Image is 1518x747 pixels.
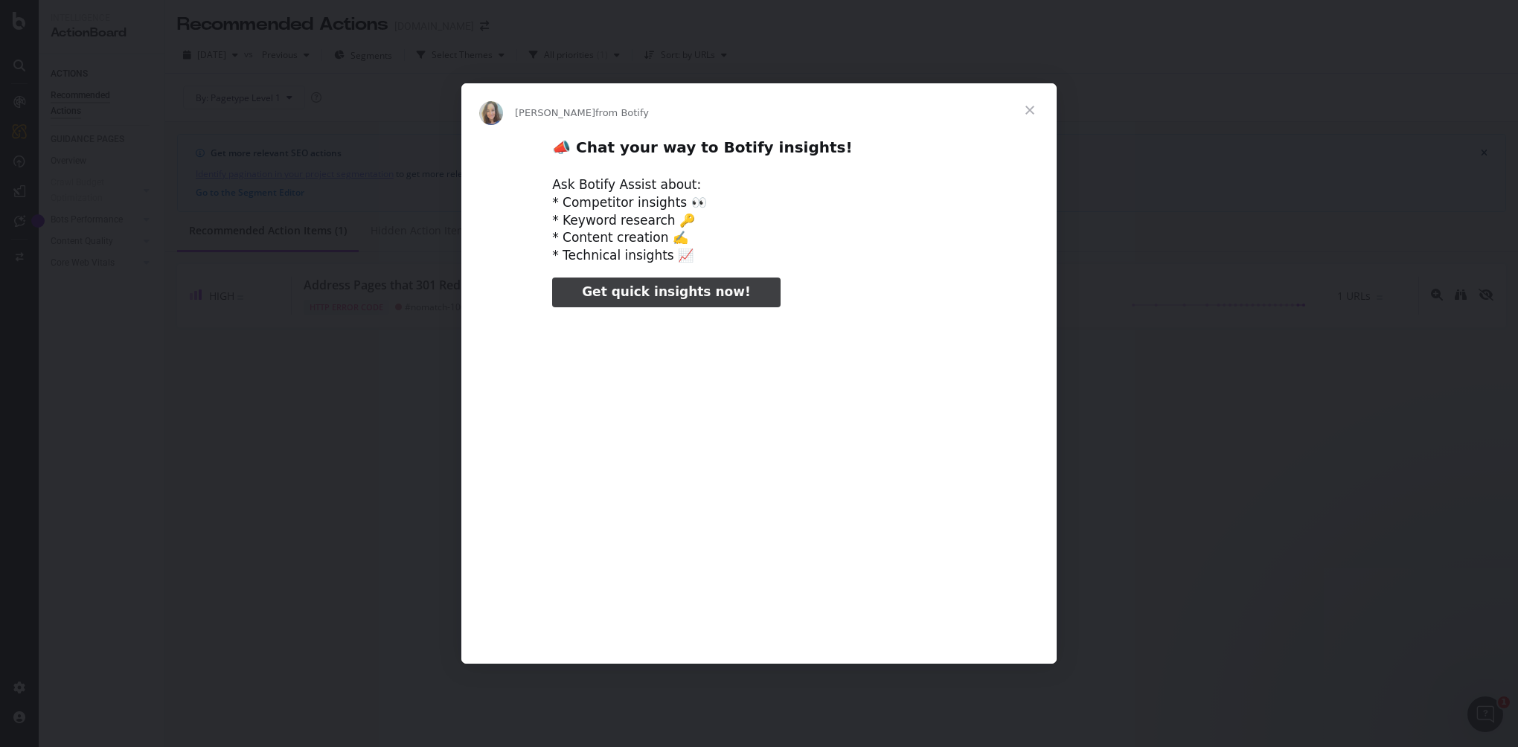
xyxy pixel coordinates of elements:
img: Profile image for Colleen [479,101,503,125]
video: Play video [449,320,1069,630]
span: from Botify [595,107,649,118]
a: Get quick insights now! [552,278,780,307]
span: Get quick insights now! [582,284,750,299]
span: [PERSON_NAME] [515,107,595,118]
span: Close [1003,83,1057,137]
h2: 📣 Chat your way to Botify insights! [552,138,966,165]
div: Ask Botify Assist about: * Competitor insights 👀 * Keyword research 🔑 * Content creation ✍️ * Tec... [552,176,966,265]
